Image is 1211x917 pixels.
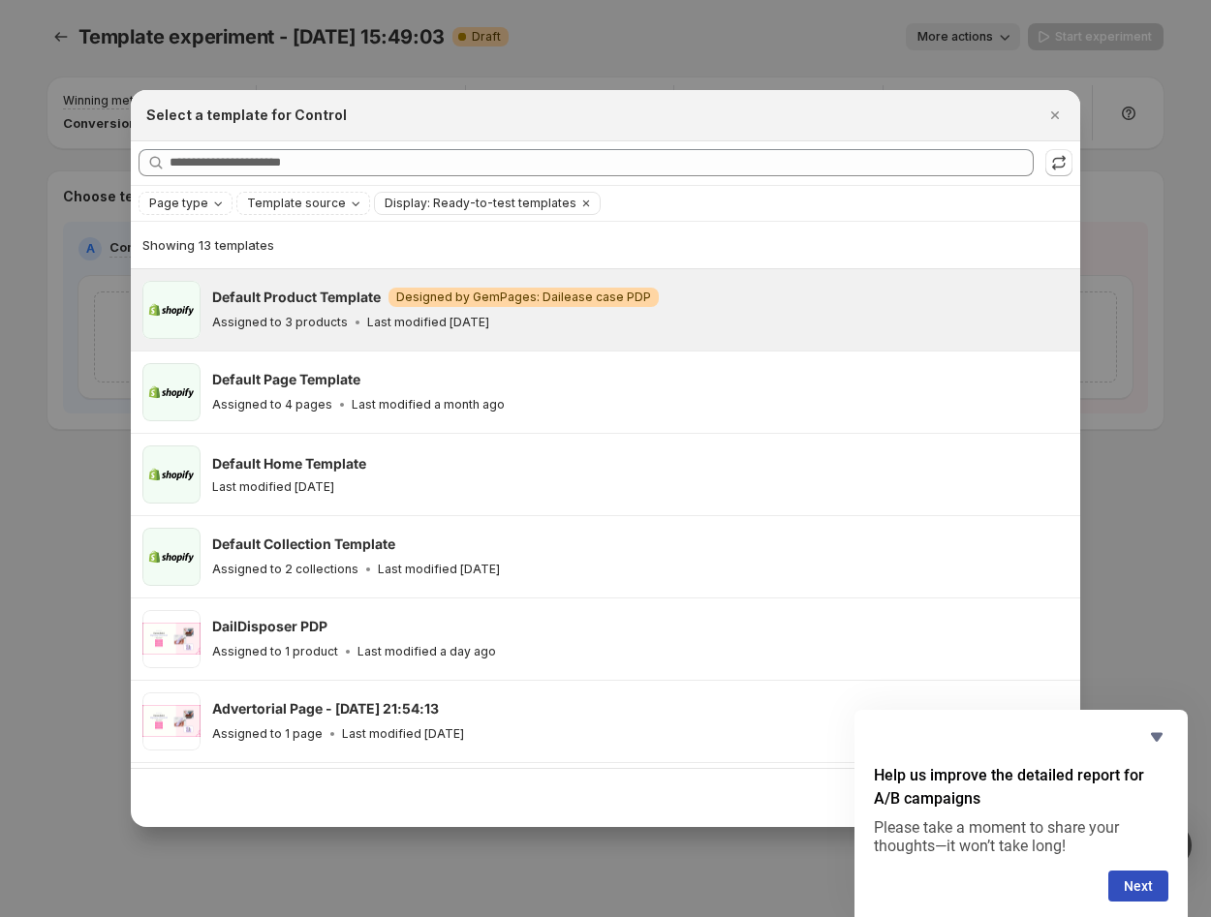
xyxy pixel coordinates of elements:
span: Designed by GemPages: Dailease case PDP [396,290,651,305]
p: Assigned to 1 product [212,644,338,659]
img: Default Product Template [142,281,201,339]
span: Display: Ready-to-test templates [385,196,576,211]
p: Last modified a day ago [357,644,496,659]
p: Assigned to 1 page [212,726,323,742]
p: Last modified [DATE] [212,479,334,495]
h3: DailDisposer PDP [212,617,327,636]
button: Close [1041,102,1069,129]
p: Assigned to 3 products [212,315,348,330]
h2: Help us improve the detailed report for A/B campaigns [874,764,1168,810]
img: Default Collection Template [142,528,201,586]
span: Template source [247,196,346,211]
button: Hide survey [1145,725,1168,749]
h3: Default Page Template [212,370,360,389]
h3: Default Product Template [212,288,381,307]
p: Please take a moment to share your thoughts—it won’t take long! [874,818,1168,855]
h3: Default Collection Template [212,535,395,554]
img: Default Page Template [142,363,201,421]
button: Template source [237,193,369,214]
p: Assigned to 4 pages [212,397,332,413]
button: Page type [140,193,232,214]
span: Page type [149,196,208,211]
img: Default Home Template [142,445,201,504]
p: Last modified [DATE] [367,315,489,330]
button: Display: Ready-to-test templates [375,193,576,214]
h3: Advertorial Page - [DATE] 21:54:13 [212,699,439,718]
p: Last modified [DATE] [342,726,464,742]
h3: Default Home Template [212,454,366,474]
button: Next question [1108,871,1168,902]
h2: Select a template for Control [146,106,347,125]
p: Assigned to 2 collections [212,562,358,577]
span: Showing 13 templates [142,237,274,253]
div: Help us improve the detailed report for A/B campaigns [874,725,1168,902]
button: Clear [576,193,596,214]
p: Last modified a month ago [352,397,505,413]
p: Last modified [DATE] [378,562,500,577]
